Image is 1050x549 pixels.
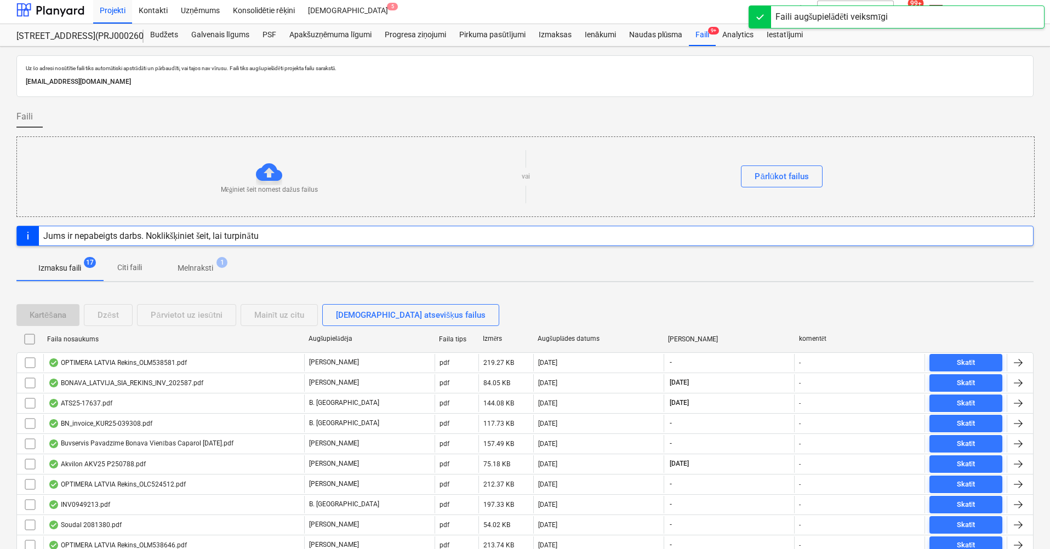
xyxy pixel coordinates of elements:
div: [DATE] [538,541,557,549]
p: [PERSON_NAME] [309,439,359,448]
div: - [799,501,801,508]
div: [PERSON_NAME] [668,335,790,343]
span: - [669,479,673,489]
p: B. [GEOGRAPHIC_DATA] [309,398,379,408]
div: 197.33 KB [483,501,514,508]
a: Galvenais līgums [185,24,256,46]
div: Faili augšupielādēti veiksmīgi [775,10,888,24]
a: Faili9+ [689,24,716,46]
p: B. [GEOGRAPHIC_DATA] [309,419,379,428]
div: Augšuplādes datums [538,335,659,343]
a: Apakšuzņēmuma līgumi [283,24,378,46]
div: [DEMOGRAPHIC_DATA] atsevišķus failus [336,308,486,322]
p: [PERSON_NAME] [309,520,359,529]
div: Skatīt [957,418,975,430]
div: PSF [256,24,283,46]
button: Skatīt [929,374,1002,392]
div: - [799,359,801,367]
a: Izmaksas [532,24,578,46]
div: [DATE] [538,460,557,468]
div: 54.02 KB [483,521,510,529]
button: [DEMOGRAPHIC_DATA] atsevišķus failus [322,304,499,326]
div: pdf [440,379,449,387]
div: Skatīt [957,438,975,450]
div: - [799,521,801,529]
div: OCR pabeigts [48,480,59,489]
div: [DATE] [538,481,557,488]
div: Naudas plūsma [623,24,689,46]
div: Izmērs [483,335,529,343]
p: [PERSON_NAME] [309,459,359,468]
div: Skatīt [957,499,975,511]
div: BONAVA_LATVIJA_SIA_REKINS_INV_202587.pdf [48,379,203,387]
div: Faili [689,24,716,46]
div: OCR pabeigts [48,358,59,367]
a: Pirkuma pasūtījumi [453,24,532,46]
p: B. [GEOGRAPHIC_DATA] [309,500,379,509]
div: pdf [440,501,449,508]
div: 75.18 KB [483,460,510,468]
div: Pārlūkot failus [755,169,809,184]
p: Mēģiniet šeit nomest dažus failus [221,185,318,195]
div: INV0949213.pdf [48,500,110,509]
div: Augšupielādēja [309,335,430,343]
div: pdf [440,481,449,488]
button: Skatīt [929,455,1002,473]
span: 17 [84,257,96,268]
div: pdf [440,541,449,549]
button: Skatīt [929,516,1002,534]
div: Progresa ziņojumi [378,24,453,46]
button: Skatīt [929,394,1002,412]
div: OCR pabeigts [48,500,59,509]
p: [PERSON_NAME] [309,358,359,367]
button: Skatīt [929,415,1002,432]
div: pdf [440,521,449,529]
div: - [799,541,801,549]
div: Faila nosaukums [47,335,300,343]
div: Skatīt [957,377,975,390]
span: 9+ [708,27,719,35]
div: Skatīt [957,458,975,471]
div: Skatīt [957,519,975,531]
span: - [669,419,673,428]
div: Buvservis Pavadzīme Bonava Vienības Caparol [DATE].pdf [48,439,233,448]
span: - [669,358,673,367]
span: [DATE] [669,398,690,408]
div: pdf [440,359,449,367]
a: Budžets [144,24,185,46]
span: 1 [216,257,227,268]
div: Akvilon AKV25 P250788.pdf [48,460,146,468]
div: Analytics [716,24,760,46]
div: OCR pabeigts [48,460,59,468]
button: Skatīt [929,496,1002,513]
span: [DATE] [669,378,690,387]
div: ATS25-17637.pdf [48,399,112,408]
p: vai [522,172,530,181]
button: Skatīt [929,476,1002,493]
div: 144.08 KB [483,399,514,407]
div: BN_invoice_KUR25-039308.pdf [48,419,152,428]
p: Citi faili [116,262,142,273]
span: [DATE] [669,459,690,468]
div: OCR pabeigts [48,399,59,408]
div: [DATE] [538,440,557,448]
span: - [669,520,673,529]
div: Jums ir nepabeigts darbs. Noklikšķiniet šeit, lai turpinātu [43,231,259,241]
div: - [799,481,801,488]
div: 117.73 KB [483,420,514,427]
div: [DATE] [538,399,557,407]
p: Izmaksu faili [38,262,81,274]
a: Ienākumi [578,24,623,46]
p: [PERSON_NAME] [309,378,359,387]
div: OCR pabeigts [48,439,59,448]
div: Faila tips [439,335,474,343]
div: [DATE] [538,501,557,508]
div: 157.49 KB [483,440,514,448]
span: Faili [16,110,33,123]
